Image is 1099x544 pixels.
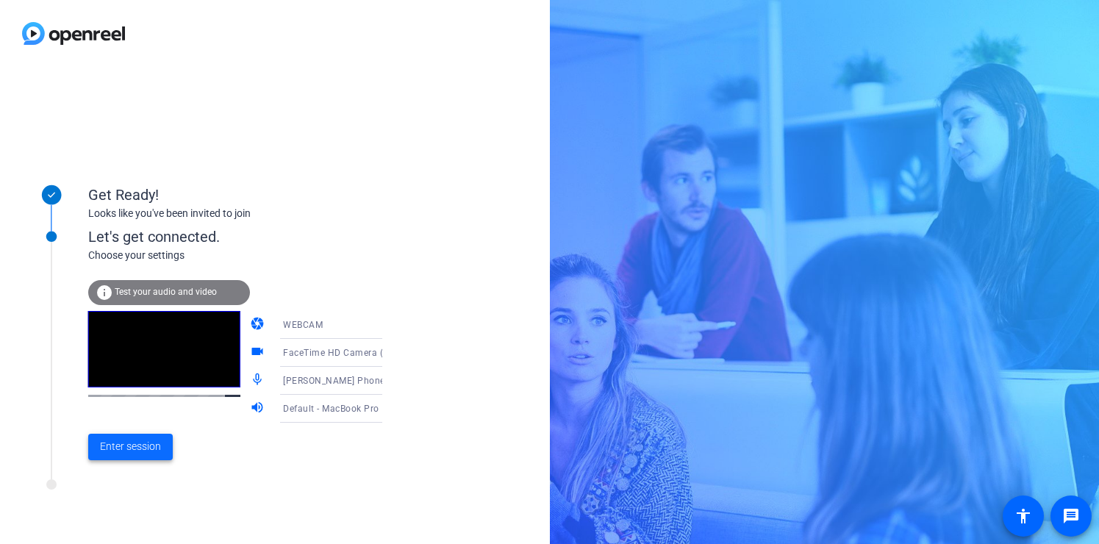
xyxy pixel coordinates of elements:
[96,284,113,301] mat-icon: info
[250,344,268,362] mat-icon: videocam
[115,287,217,297] span: Test your audio and video
[283,374,438,386] span: [PERSON_NAME] Phone Microphone
[1062,507,1080,525] mat-icon: message
[100,439,161,454] span: Enter session
[283,402,460,414] span: Default - MacBook Pro Speakers (Built-in)
[250,372,268,390] mat-icon: mic_none
[88,184,382,206] div: Get Ready!
[250,400,268,418] mat-icon: volume_up
[88,434,173,460] button: Enter session
[88,226,412,248] div: Let's get connected.
[88,248,412,263] div: Choose your settings
[283,320,323,330] span: WEBCAM
[250,316,268,334] mat-icon: camera
[88,206,382,221] div: Looks like you've been invited to join
[1014,507,1032,525] mat-icon: accessibility
[283,346,434,358] span: FaceTime HD Camera (3A71:F4B5)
